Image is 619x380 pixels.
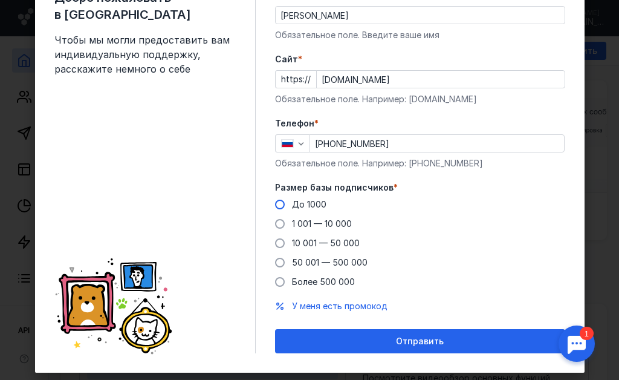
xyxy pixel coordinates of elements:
[275,53,298,65] span: Cайт
[275,117,314,129] span: Телефон
[292,238,360,248] span: 10 001 — 50 000
[27,7,41,21] div: 1
[54,33,236,76] span: Чтобы мы могли предоставить вам индивидуальную поддержку, расскажите немного о себе
[292,199,326,209] span: До 1000
[292,300,387,312] button: У меня есть промокод
[292,218,352,229] span: 1 001 — 10 000
[275,157,565,169] div: Обязательное поле. Например: [PHONE_NUMBER]
[275,29,565,41] div: Обязательное поле. Введите ваше имя
[275,329,565,353] button: Отправить
[275,93,565,105] div: Обязательное поле. Например: [DOMAIN_NAME]
[275,182,394,194] span: Размер базы подписчиков
[292,257,368,267] span: 50 001 — 500 000
[292,277,355,287] span: Более 500 000
[292,301,387,311] span: У меня есть промокод
[396,336,444,347] span: Отправить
